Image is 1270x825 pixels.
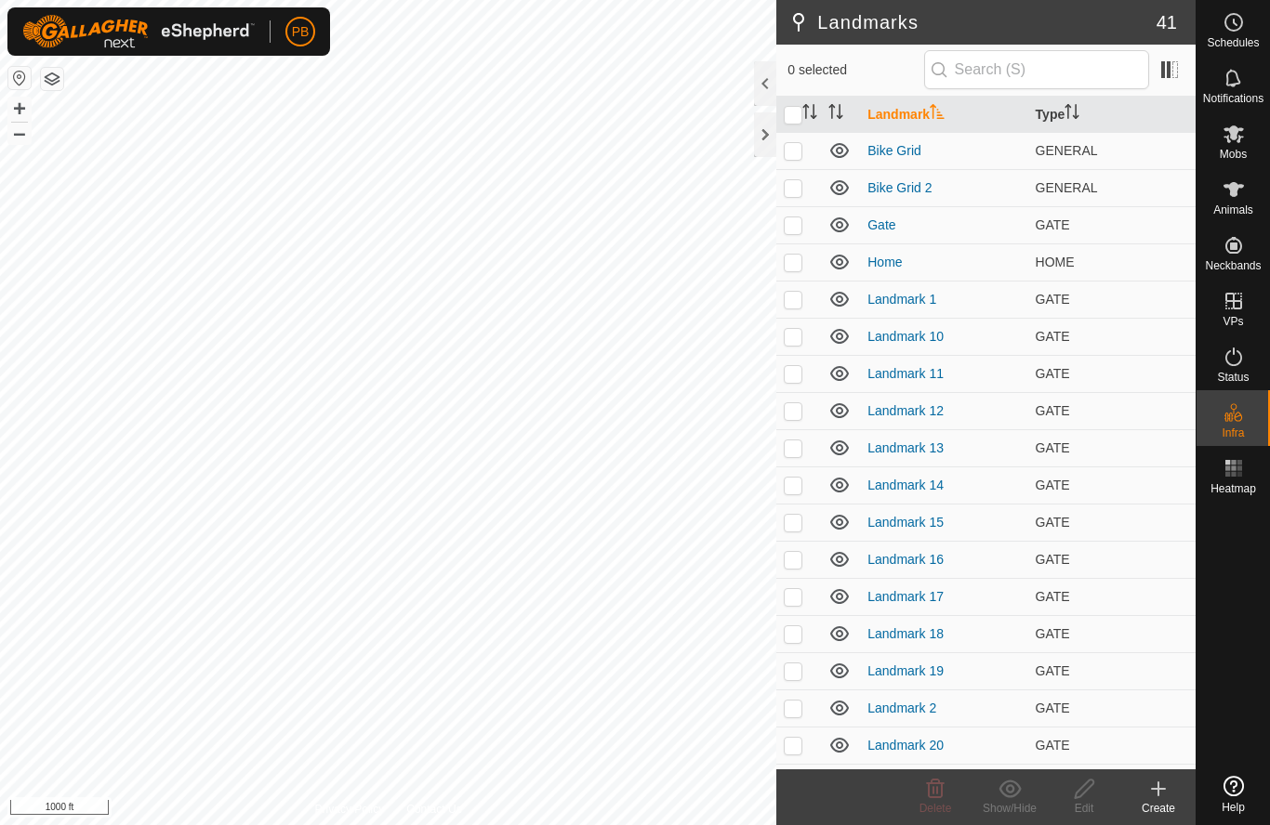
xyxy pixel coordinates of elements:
span: Notifications [1203,93,1263,104]
p-sorticon: Activate to sort [828,107,843,122]
button: – [8,122,31,144]
span: GATE [1036,366,1070,381]
button: + [8,98,31,120]
a: Landmark 13 [867,440,944,455]
a: Landmark 15 [867,515,944,530]
button: Map Layers [41,68,63,90]
th: Type [1028,97,1196,133]
h2: Landmarks [787,11,1157,33]
a: Gate [867,217,895,232]
a: Landmark 20 [867,738,944,753]
a: Landmark 16 [867,552,944,567]
span: PB [292,22,310,42]
a: Landmark 1 [867,292,936,307]
span: GATE [1036,701,1070,715]
span: GATE [1036,440,1070,455]
span: GATE [1036,552,1070,567]
a: Landmark 11 [867,366,944,381]
span: Delete [919,802,952,815]
span: GATE [1036,515,1070,530]
span: GATE [1036,329,1070,344]
span: GATE [1036,217,1070,232]
a: Landmark 2 [867,701,936,715]
span: Infra [1222,427,1244,439]
span: Animals [1213,204,1253,216]
p-sorticon: Activate to sort [930,107,945,122]
span: VPs [1223,316,1243,327]
a: Landmark 19 [867,663,944,678]
div: Edit [1047,800,1121,817]
a: Contact Us [406,801,461,818]
span: 41 [1157,8,1177,36]
span: GENERAL [1036,180,1098,195]
div: Create [1121,800,1196,817]
span: GATE [1036,403,1070,418]
span: GATE [1036,292,1070,307]
span: Schedules [1207,37,1259,48]
a: Bike Grid [867,143,921,158]
span: GATE [1036,589,1070,604]
button: Reset Map [8,67,31,89]
a: Help [1197,768,1270,820]
span: 0 selected [787,60,923,80]
a: Landmark 17 [867,589,944,604]
span: Status [1217,372,1249,383]
input: Search (S) [924,50,1149,89]
span: Neckbands [1205,260,1261,271]
a: Landmark 14 [867,478,944,492]
a: Landmark 18 [867,626,944,641]
p-sorticon: Activate to sort [1065,107,1079,122]
a: Privacy Policy [315,801,385,818]
span: Help [1222,802,1245,813]
div: Show/Hide [972,800,1047,817]
a: Landmark 10 [867,329,944,344]
a: Landmark 12 [867,403,944,418]
th: Landmark [860,97,1027,133]
span: GATE [1036,626,1070,641]
span: GATE [1036,738,1070,753]
span: GATE [1036,478,1070,492]
a: Bike Grid 2 [867,180,932,195]
span: Mobs [1220,149,1247,160]
span: GATE [1036,663,1070,678]
span: HOME [1036,255,1075,269]
span: GENERAL [1036,143,1098,158]
span: Heatmap [1210,483,1256,494]
a: Home [867,255,902,269]
img: Gallagher Logo [22,15,255,48]
p-sorticon: Activate to sort [802,107,817,122]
